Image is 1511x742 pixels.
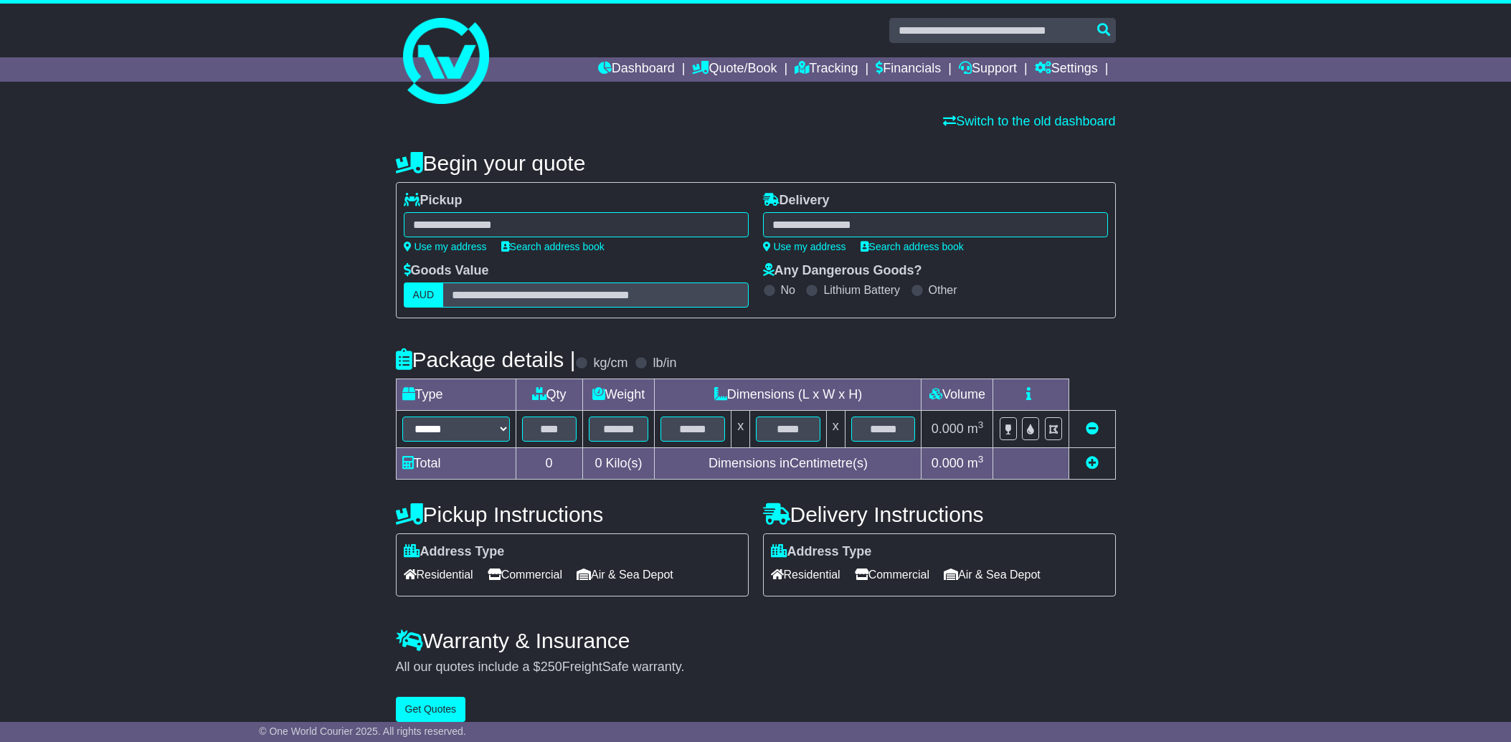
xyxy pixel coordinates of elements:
td: Qty [516,379,582,411]
sup: 3 [978,419,984,430]
a: Settings [1035,57,1098,82]
td: 0 [516,448,582,480]
label: lb/in [653,356,676,371]
label: Pickup [404,193,463,209]
span: 0.000 [932,456,964,470]
label: AUD [404,282,444,308]
button: Get Quotes [396,697,466,722]
h4: Begin your quote [396,151,1116,175]
span: Residential [404,563,473,586]
h4: Warranty & Insurance [396,629,1116,652]
a: Quote/Book [692,57,777,82]
td: Weight [582,379,655,411]
td: Type [396,379,516,411]
a: Tracking [795,57,858,82]
span: Residential [771,563,840,586]
h4: Package details | [396,348,576,371]
a: Add new item [1086,456,1099,470]
label: Address Type [404,544,505,560]
span: Air & Sea Depot [577,563,673,586]
span: Air & Sea Depot [944,563,1041,586]
h4: Delivery Instructions [763,503,1116,526]
div: All our quotes include a $ FreightSafe warranty. [396,660,1116,675]
span: m [967,422,984,436]
td: Dimensions (L x W x H) [655,379,922,411]
label: Lithium Battery [823,283,900,297]
span: 0 [595,456,602,470]
h4: Pickup Instructions [396,503,749,526]
label: Any Dangerous Goods? [763,263,922,279]
label: Delivery [763,193,830,209]
td: x [826,411,845,448]
td: Volume [922,379,993,411]
label: No [781,283,795,297]
span: Commercial [855,563,929,586]
a: Search address book [501,241,605,252]
span: © One World Courier 2025. All rights reserved. [259,726,466,737]
a: Remove this item [1086,422,1099,436]
label: Goods Value [404,263,489,279]
span: 250 [541,660,562,674]
label: Address Type [771,544,872,560]
span: Commercial [488,563,562,586]
a: Dashboard [598,57,675,82]
a: Use my address [404,241,487,252]
label: Other [929,283,957,297]
sup: 3 [978,454,984,465]
label: kg/cm [593,356,627,371]
a: Financials [876,57,941,82]
td: Kilo(s) [582,448,655,480]
span: 0.000 [932,422,964,436]
a: Switch to the old dashboard [943,114,1115,128]
a: Use my address [763,241,846,252]
td: Dimensions in Centimetre(s) [655,448,922,480]
span: m [967,456,984,470]
a: Search address book [861,241,964,252]
td: Total [396,448,516,480]
td: x [731,411,750,448]
a: Support [959,57,1017,82]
